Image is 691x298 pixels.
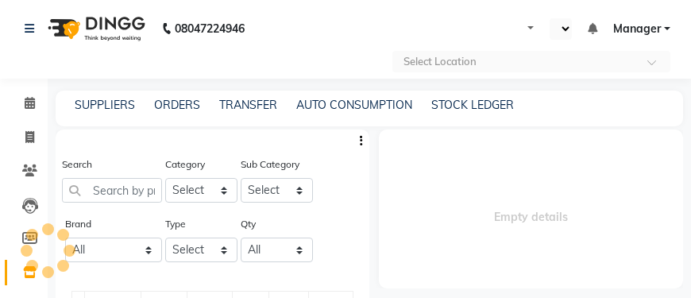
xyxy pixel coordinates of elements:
label: Qty [241,217,256,231]
span: Manager [613,21,661,37]
b: 08047224946 [175,6,245,51]
span: Empty details [379,130,683,288]
a: TRANSFER [219,98,277,112]
img: logo [41,6,149,51]
a: ORDERS [154,98,200,112]
input: Search by product name or code [62,178,162,203]
label: Category [165,157,205,172]
a: SUPPLIERS [75,98,135,112]
a: STOCK LEDGER [431,98,514,112]
label: Type [165,217,186,231]
label: Sub Category [241,157,299,172]
label: Brand [65,217,91,231]
label: Search [62,157,92,172]
a: AUTO CONSUMPTION [296,98,412,112]
div: Select Location [403,54,477,70]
